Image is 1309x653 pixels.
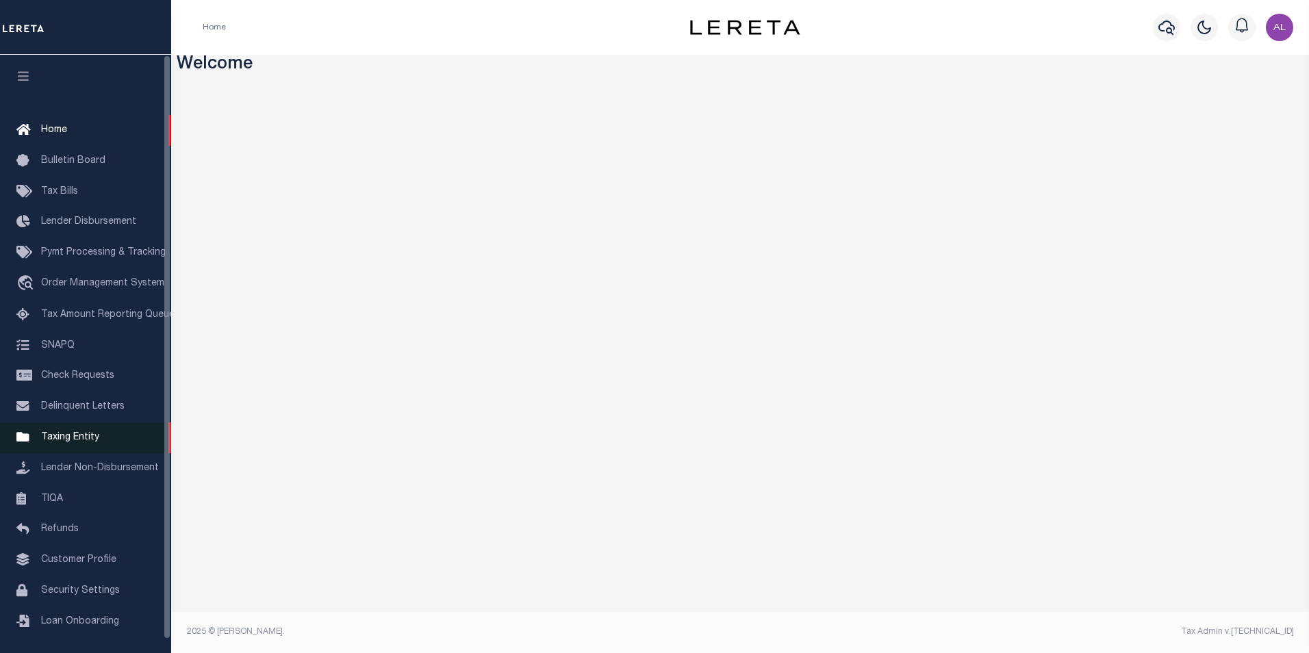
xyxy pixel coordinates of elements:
span: Tax Bills [41,187,78,196]
span: Taxing Entity [41,433,99,442]
span: Lender Disbursement [41,217,136,227]
div: 2025 © [PERSON_NAME]. [177,626,741,638]
span: Refunds [41,524,79,534]
span: Bulletin Board [41,156,105,166]
span: Tax Amount Reporting Queue [41,310,175,320]
span: Customer Profile [41,555,116,565]
img: logo-dark.svg [690,20,800,35]
img: svg+xml;base64,PHN2ZyB4bWxucz0iaHR0cDovL3d3dy53My5vcmcvMjAwMC9zdmciIHBvaW50ZXItZXZlbnRzPSJub25lIi... [1266,14,1293,41]
div: Tax Admin v.[TECHNICAL_ID] [750,626,1294,638]
span: Loan Onboarding [41,617,119,626]
span: Home [41,125,67,135]
span: Security Settings [41,586,120,596]
span: Pymt Processing & Tracking [41,248,166,257]
span: Order Management System [41,279,164,288]
span: Lender Non-Disbursement [41,463,159,473]
span: SNAPQ [41,340,75,350]
i: travel_explore [16,275,38,293]
h3: Welcome [177,55,1304,76]
li: Home [203,21,226,34]
span: Delinquent Letters [41,402,125,411]
span: TIQA [41,494,63,503]
span: Check Requests [41,371,114,381]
